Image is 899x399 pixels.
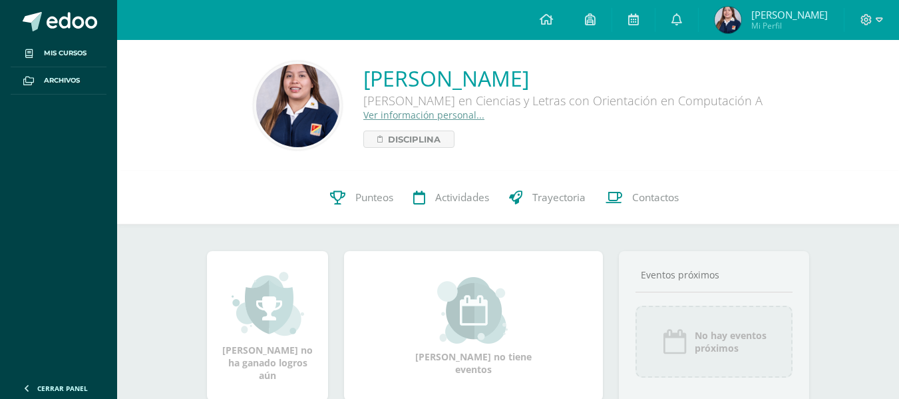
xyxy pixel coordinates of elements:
span: Cerrar panel [37,384,88,393]
div: [PERSON_NAME] en Ciencias y Letras con Orientación en Computación A [363,93,763,109]
a: [PERSON_NAME] [363,64,763,93]
span: Disciplina [388,131,441,147]
div: [PERSON_NAME] no ha ganado logros aún [220,270,315,382]
a: Contactos [596,171,689,224]
div: Eventos próximos [635,268,793,281]
img: event_small.png [437,277,510,344]
span: Trayectoria [532,191,586,204]
a: Trayectoria [499,171,596,224]
a: Disciplina [363,131,454,148]
a: Ver información personal... [363,109,484,121]
span: Mis cursos [44,48,87,59]
a: Mis cursos [11,40,106,67]
span: Punteos [355,191,393,204]
span: [PERSON_NAME] [751,8,828,21]
span: Mi Perfil [751,20,828,31]
a: Actividades [403,171,499,224]
a: Punteos [320,171,403,224]
span: Contactos [632,191,679,204]
span: No hay eventos próximos [695,329,767,354]
img: 7c458f8b944b8804c7cf1344e8c58b21.png [256,64,339,147]
img: 8e648b3ef4399ba69e938ee70c23ee47.png [715,7,741,33]
img: achievement_small.png [232,270,304,337]
span: Actividades [435,191,489,204]
a: Archivos [11,67,106,95]
div: [PERSON_NAME] no tiene eventos [407,277,540,376]
img: event_icon.png [661,328,688,355]
span: Archivos [44,75,80,86]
